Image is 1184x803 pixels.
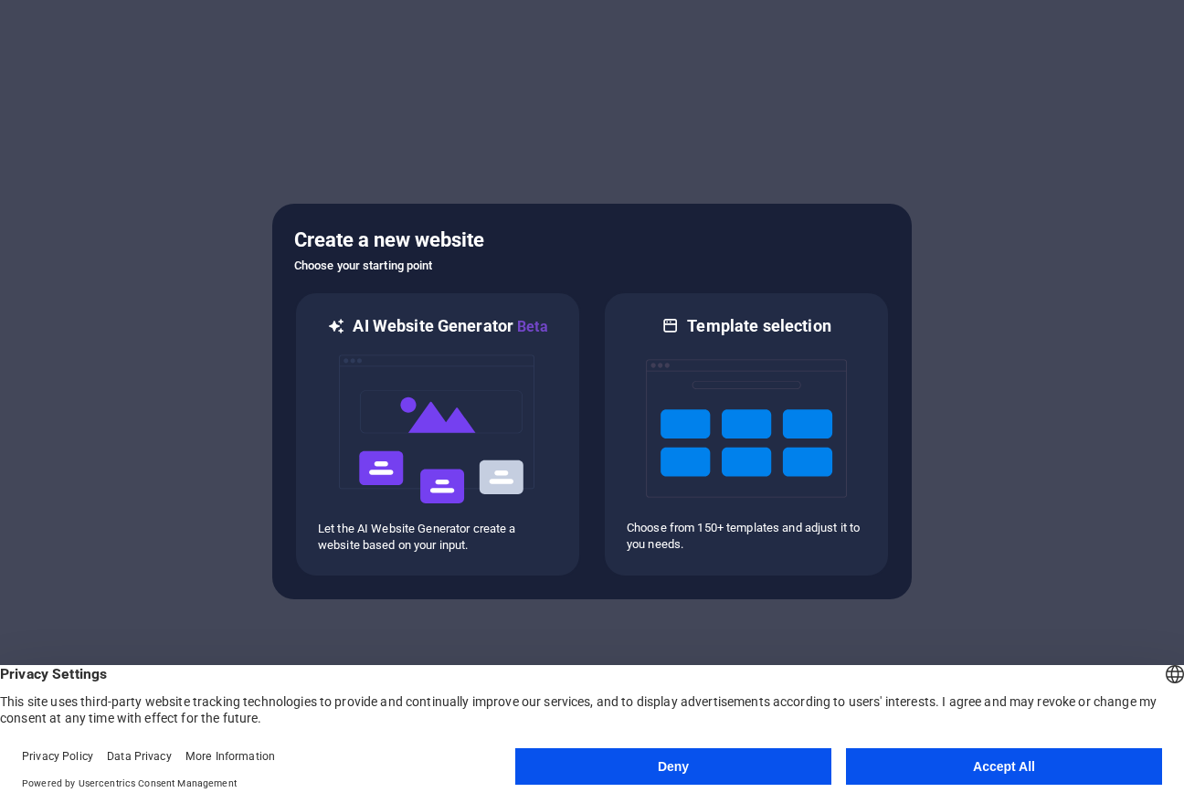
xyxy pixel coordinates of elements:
div: Template selectionChoose from 150+ templates and adjust it to you needs. [603,291,890,577]
h6: AI Website Generator [353,315,547,338]
h6: Choose your starting point [294,255,890,277]
span: Beta [513,318,548,335]
h6: Template selection [687,315,830,337]
img: ai [337,338,538,521]
p: Choose from 150+ templates and adjust it to you needs. [627,520,866,553]
h5: Create a new website [294,226,890,255]
div: AI Website GeneratorBetaaiLet the AI Website Generator create a website based on your input. [294,291,581,577]
p: Let the AI Website Generator create a website based on your input. [318,521,557,554]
